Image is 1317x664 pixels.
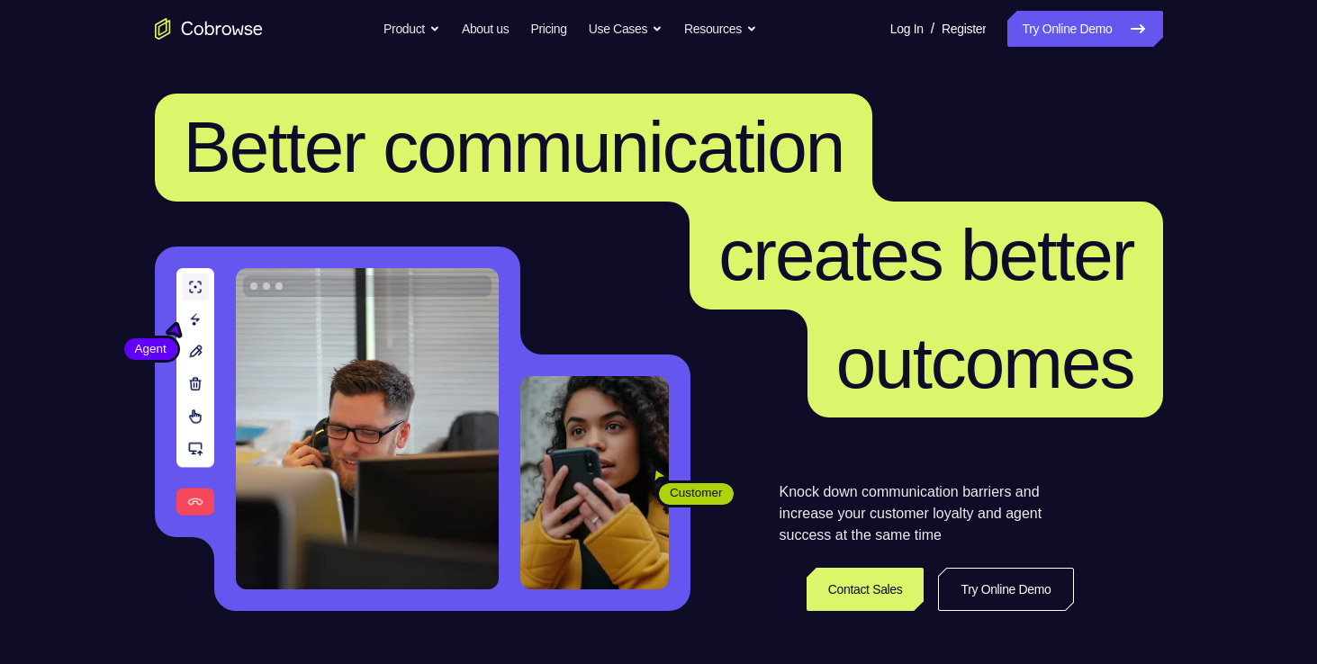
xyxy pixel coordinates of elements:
a: Contact Sales [807,568,925,611]
a: Register [942,11,986,47]
p: Knock down communication barriers and increase your customer loyalty and agent success at the sam... [780,481,1074,546]
a: Try Online Demo [938,568,1073,611]
a: About us [462,11,509,47]
a: Log In [890,11,924,47]
a: Try Online Demo [1007,11,1162,47]
span: / [931,18,934,40]
button: Resources [684,11,757,47]
a: Pricing [530,11,566,47]
span: outcomes [836,323,1134,403]
img: A customer holding their phone [520,376,669,589]
button: Product [383,11,440,47]
a: Go to the home page [155,18,263,40]
span: Better communication [184,107,844,187]
img: A customer support agent talking on the phone [236,268,499,589]
span: creates better [718,215,1133,295]
button: Use Cases [589,11,663,47]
